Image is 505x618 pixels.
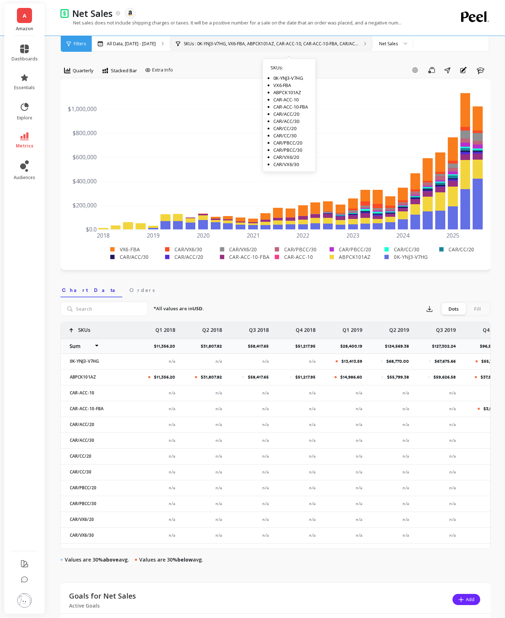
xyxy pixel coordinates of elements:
[62,287,121,294] span: Chart Data
[169,517,175,522] span: n/a
[65,453,128,459] p: CAR/CC/20
[262,438,269,443] span: n/a
[309,517,315,522] span: n/a
[449,406,456,411] span: n/a
[60,9,69,18] img: header icon
[14,85,35,91] span: essentials
[402,422,409,427] span: n/a
[169,454,175,459] span: n/a
[16,143,33,149] span: metrics
[309,454,315,459] span: n/a
[129,287,155,294] span: Orders
[356,501,362,506] span: n/a
[139,556,203,563] p: Values are 30% avg.
[169,485,175,490] span: n/a
[389,322,409,334] p: Q2 2019
[356,438,362,443] span: n/a
[152,67,173,74] span: Extra Info
[356,390,362,395] span: n/a
[262,390,269,395] span: n/a
[169,470,175,475] span: n/a
[192,305,204,312] strong: USD.
[342,322,362,334] p: Q1 2019
[215,517,222,522] span: n/a
[465,303,489,315] div: Fill
[65,485,128,491] p: CAR/PBCC/20
[449,390,456,395] span: n/a
[65,556,129,563] p: Values are 30% avg.
[215,501,222,506] span: n/a
[449,501,456,506] span: n/a
[340,374,362,380] p: $14,986.60
[73,67,94,74] span: Quarterly
[262,406,269,411] span: n/a
[154,343,179,349] p: $11,356.20
[69,590,136,603] p: Goals for Net Sales
[309,485,315,490] span: n/a
[74,41,86,47] span: Filters
[169,422,175,427] span: n/a
[262,501,269,506] span: n/a
[481,358,502,364] p: $55,751.56
[262,422,269,427] span: n/a
[65,406,128,412] p: CAR-ACC-10-FBA
[215,454,222,459] span: n/a
[215,406,222,411] span: n/a
[356,485,362,490] span: n/a
[215,470,222,475] span: n/a
[449,470,456,475] span: n/a
[215,422,222,427] span: n/a
[402,470,409,475] span: n/a
[379,40,398,47] div: Net Sales
[309,406,315,411] span: n/a
[248,374,269,380] p: $58,417.65
[356,517,362,522] span: n/a
[356,422,362,427] span: n/a
[449,485,456,490] span: n/a
[127,10,133,17] img: api.amazon.svg
[309,533,315,538] span: n/a
[262,533,269,538] span: n/a
[103,556,119,563] strong: above
[155,322,175,334] p: Q1 2018
[65,501,128,507] p: CAR/PBCC/30
[402,390,409,395] span: n/a
[442,303,465,315] div: Dots
[402,533,409,538] span: n/a
[154,305,204,312] p: *All values are in
[65,358,128,364] p: 0K-YNJ3-V7HG
[169,533,175,538] span: n/a
[215,533,222,538] span: n/a
[65,548,128,554] p: VX6-FBA
[432,343,460,349] p: $127,302.24
[60,302,148,316] input: Search
[107,41,156,47] p: All Data, [DATE] - [DATE]
[201,343,226,349] p: $31,807.82
[65,374,128,380] p: ABPCK101AZ
[385,343,413,349] p: $124,569.38
[483,406,502,412] p: $3,169.40
[60,281,491,297] nav: Tabs
[65,532,128,538] p: CAR/VX6/30
[402,454,409,459] span: n/a
[169,390,175,395] span: n/a
[340,343,367,349] p: $28,400.19
[262,470,269,475] span: n/a
[215,438,222,443] span: n/a
[466,596,474,603] span: Add
[433,374,456,380] p: $59,626.58
[65,390,128,396] p: CAR-ACC-10
[169,438,175,443] span: n/a
[356,470,362,475] span: n/a
[262,454,269,459] span: n/a
[215,485,222,490] span: n/a
[309,438,315,443] span: n/a
[452,594,480,605] button: Add
[341,358,362,364] p: $13,413.59
[249,322,269,334] p: Q3 2018
[386,358,409,364] p: $68,770.00
[111,67,137,74] span: Stacked Bar
[65,438,128,443] p: CAR/ACC/30
[69,603,136,609] p: Active Goals
[262,517,269,522] span: n/a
